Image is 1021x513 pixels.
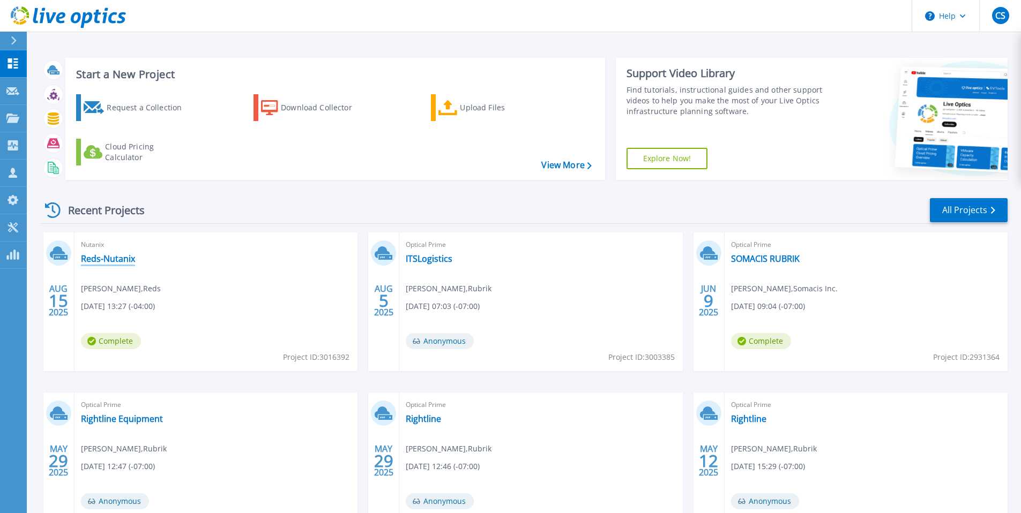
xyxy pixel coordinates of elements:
[81,443,167,455] span: [PERSON_NAME] , Rubrik
[731,461,805,472] span: [DATE] 15:29 (-07:00)
[406,239,676,251] span: Optical Prime
[283,351,349,363] span: Project ID: 3016392
[81,333,141,349] span: Complete
[731,399,1001,411] span: Optical Prime
[995,11,1005,20] span: CS
[41,197,159,223] div: Recent Projects
[374,441,394,480] div: MAY 2025
[81,300,155,312] span: [DATE] 13:27 (-04:00)
[731,283,838,295] span: [PERSON_NAME] , Somacis Inc.
[930,198,1008,222] a: All Projects
[608,351,675,363] span: Project ID: 3003385
[81,461,155,472] span: [DATE] 12:47 (-07:00)
[81,399,351,411] span: Optical Prime
[406,493,474,509] span: Anonymous
[731,333,791,349] span: Complete
[81,493,149,509] span: Anonymous
[107,97,192,118] div: Request a Collection
[81,253,135,264] a: Reds-Nutanix
[406,253,452,264] a: ITSLogistics
[731,413,766,424] a: Rightline
[281,97,367,118] div: Download Collector
[698,281,719,320] div: JUN 2025
[731,239,1001,251] span: Optical Prime
[48,441,69,480] div: MAY 2025
[731,443,817,455] span: [PERSON_NAME] , Rubrik
[541,160,591,170] a: View More
[406,333,474,349] span: Anonymous
[374,281,394,320] div: AUG 2025
[49,456,68,465] span: 29
[731,300,805,312] span: [DATE] 09:04 (-07:00)
[699,456,718,465] span: 12
[731,493,799,509] span: Anonymous
[406,413,441,424] a: Rightline
[431,94,550,121] a: Upload Files
[105,141,191,163] div: Cloud Pricing Calculator
[406,283,491,295] span: [PERSON_NAME] , Rubrik
[81,283,161,295] span: [PERSON_NAME] , Reds
[406,443,491,455] span: [PERSON_NAME] , Rubrik
[374,456,393,465] span: 29
[933,351,1000,363] span: Project ID: 2931364
[627,148,708,169] a: Explore Now!
[406,399,676,411] span: Optical Prime
[704,296,713,305] span: 9
[48,281,69,320] div: AUG 2025
[627,85,826,117] div: Find tutorials, instructional guides and other support videos to help you make the most of your L...
[76,139,196,165] a: Cloud Pricing Calculator
[379,296,389,305] span: 5
[81,413,163,424] a: Rightline Equipment
[731,253,800,264] a: SOMACIS RUBRIK
[406,300,480,312] span: [DATE] 07:03 (-07:00)
[460,97,546,118] div: Upload Files
[627,66,826,80] div: Support Video Library
[81,239,351,251] span: Nutanix
[76,69,591,80] h3: Start a New Project
[698,441,719,480] div: MAY 2025
[406,461,480,472] span: [DATE] 12:46 (-07:00)
[76,94,196,121] a: Request a Collection
[254,94,373,121] a: Download Collector
[49,296,68,305] span: 15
